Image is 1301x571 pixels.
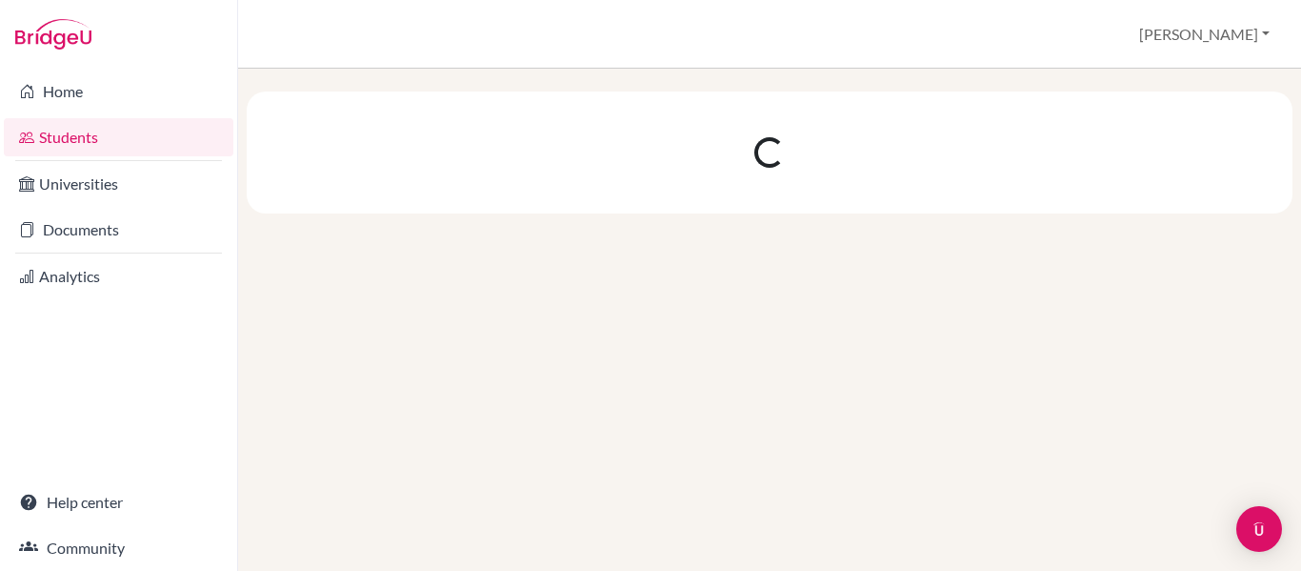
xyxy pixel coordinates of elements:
a: Universities [4,165,233,203]
img: Bridge-U [15,19,91,50]
a: Community [4,529,233,567]
a: Help center [4,483,233,521]
a: Home [4,72,233,111]
a: Analytics [4,257,233,296]
button: [PERSON_NAME] [1131,16,1278,52]
a: Documents [4,211,233,249]
div: Open Intercom Messenger [1236,506,1282,552]
a: Students [4,118,233,156]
